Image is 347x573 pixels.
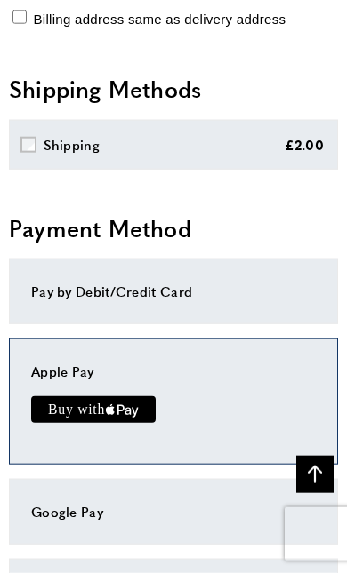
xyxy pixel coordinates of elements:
[9,212,338,244] h2: Payment Method
[44,134,100,155] div: Shipping
[31,361,316,382] div: Apple Pay
[33,12,286,27] span: Billing address same as delivery address
[9,73,338,105] h2: Shipping Methods
[12,10,27,24] input: Billing address same as delivery address
[31,501,316,522] div: Google Pay
[285,134,325,155] div: £2.00
[31,281,316,302] div: Pay by Debit/Credit Card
